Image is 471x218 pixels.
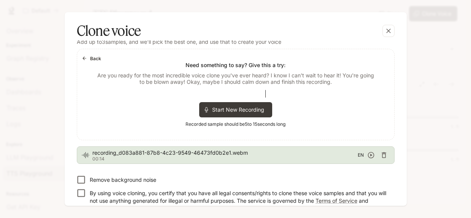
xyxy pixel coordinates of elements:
a: Terms of Service [316,197,357,204]
p: Add up to 3 samples, and we'll pick the best one, and use that to create your voice [77,38,395,46]
span: Recorded sample should be 5 to 15 seconds long [186,120,285,128]
p: Remove background noise [90,176,156,184]
span: EN [358,151,364,159]
span: recording_d083a881-87b8-4c23-9549-46473fd0b2e1.webm [92,149,358,157]
p: Need something to say? Give this a try: [186,61,285,69]
a: Privacy Policy [90,205,125,212]
div: Start New Recording [199,102,272,117]
p: 00:14 [92,157,358,161]
span: Start New Recording [212,106,269,114]
p: Are you ready for the most incredible voice clone you've ever heard? I know I can't wait to hear ... [95,72,376,85]
button: Back [80,52,105,64]
p: By using voice cloning, you certify that you have all legal consents/rights to clone these voice ... [90,189,389,212]
h5: Clone voice [77,21,141,40]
